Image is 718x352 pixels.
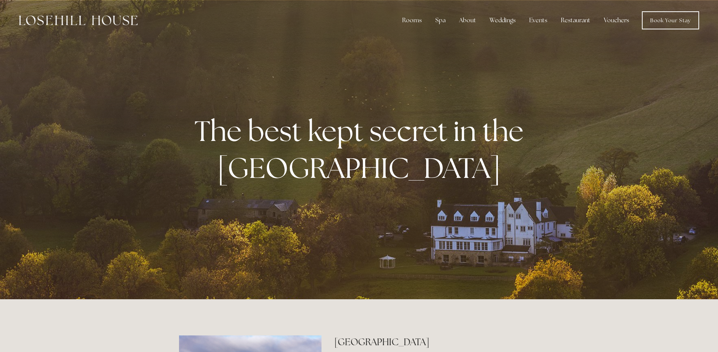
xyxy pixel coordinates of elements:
[19,15,138,25] img: Losehill House
[334,335,539,349] h2: [GEOGRAPHIC_DATA]
[453,13,482,28] div: About
[598,13,635,28] a: Vouchers
[484,13,522,28] div: Weddings
[555,13,596,28] div: Restaurant
[642,11,699,29] a: Book Your Stay
[523,13,553,28] div: Events
[194,112,530,186] strong: The best kept secret in the [GEOGRAPHIC_DATA]
[396,13,428,28] div: Rooms
[429,13,452,28] div: Spa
